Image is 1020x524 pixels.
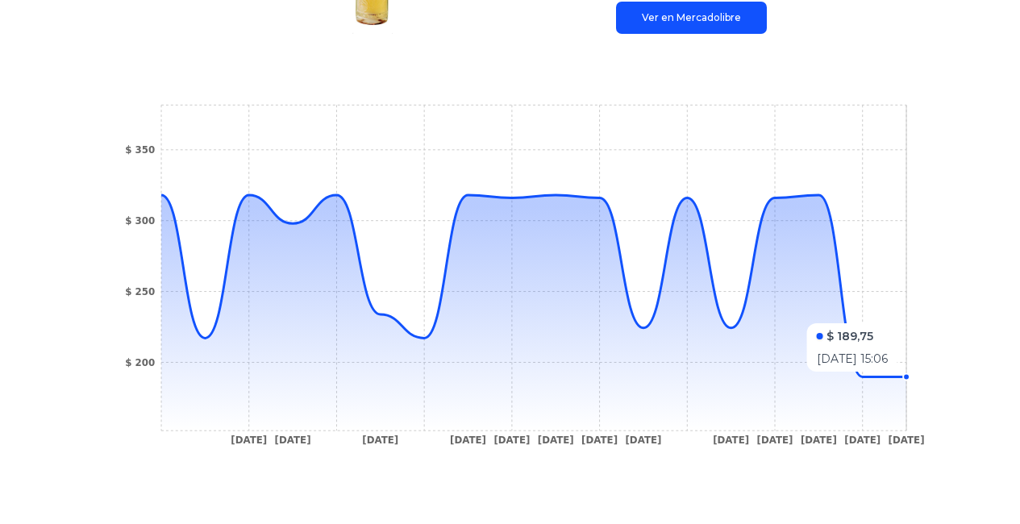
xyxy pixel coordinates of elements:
[125,215,155,227] tspan: $ 300
[713,435,749,446] tspan: [DATE]
[125,357,155,368] tspan: $ 200
[616,2,767,34] a: Ver en Mercadolibre
[625,435,661,446] tspan: [DATE]
[362,435,398,446] tspan: [DATE]
[493,435,530,446] tspan: [DATE]
[125,144,155,156] tspan: $ 350
[125,286,155,297] tspan: $ 250
[844,435,881,446] tspan: [DATE]
[275,435,311,446] tspan: [DATE]
[801,435,837,446] tspan: [DATE]
[757,435,793,446] tspan: [DATE]
[889,435,925,446] tspan: [DATE]
[581,435,618,446] tspan: [DATE]
[450,435,486,446] tspan: [DATE]
[538,435,574,446] tspan: [DATE]
[231,435,267,446] tspan: [DATE]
